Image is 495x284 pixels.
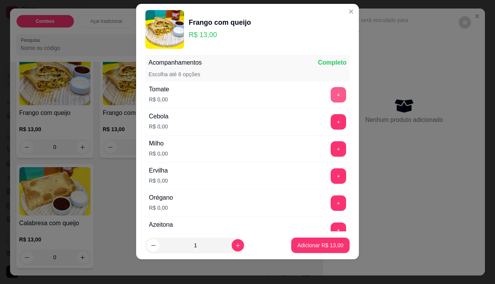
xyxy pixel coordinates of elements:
p: R$ 0,00 [149,204,173,212]
p: R$ 0,00 [149,177,168,185]
button: add [331,114,346,130]
button: add [331,222,346,238]
p: R$ 13,00 [189,29,251,40]
p: Completo [318,58,346,67]
p: Adicionar R$ 13,00 [297,241,343,249]
img: product-image [145,10,184,49]
p: Acompanhamentos [148,58,202,67]
div: Ervilha [149,166,168,175]
button: Close [345,5,357,18]
div: Milho [149,139,168,148]
button: Adicionar R$ 13,00 [291,238,350,253]
p: R$ 0,00 [149,96,169,103]
button: add [331,141,346,157]
p: R$ 0,00 [149,231,173,239]
p: Escolha até 6 opções [148,70,200,78]
button: add [331,195,346,211]
button: decrease-product-quantity [147,239,159,251]
div: Frango com queijo [189,17,251,28]
p: R$ 0,00 [149,123,169,130]
div: Cebola [149,112,169,121]
p: R$ 0,00 [149,150,168,157]
div: Tomate [149,85,169,94]
button: add [331,168,346,184]
button: increase-product-quantity [232,239,244,251]
div: Orégano [149,193,173,202]
div: Azeitona [149,220,173,229]
button: add [331,87,346,103]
